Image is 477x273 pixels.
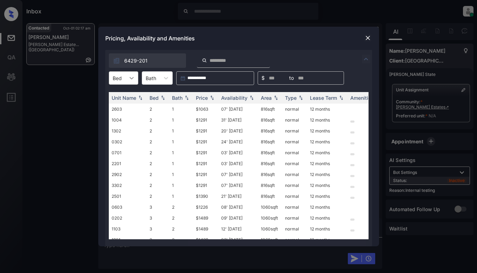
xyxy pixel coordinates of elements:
td: 1 [169,115,193,125]
td: 816 sqft [258,158,282,169]
div: Bed [150,95,159,101]
td: $1291 [193,158,218,169]
img: icon-zuma [113,57,120,64]
td: 2 [147,115,169,125]
td: 3302 [109,180,147,191]
td: 3 [147,202,169,213]
td: 1901 [109,234,147,245]
td: 2 [169,223,193,234]
td: 2 [147,104,169,115]
div: Price [196,95,208,101]
td: 0302 [109,136,147,147]
td: 0202 [109,213,147,223]
td: 2902 [109,169,147,180]
img: sorting [297,96,304,100]
span: $ [261,74,265,82]
td: 1060 sqft [258,234,282,245]
td: 1 [169,169,193,180]
td: 2603 [109,104,147,115]
td: 03' [DATE] [218,234,258,245]
td: $1291 [193,169,218,180]
td: normal [282,202,307,213]
td: 12 months [307,104,347,115]
td: 3 [147,223,169,234]
td: 31' [DATE] [218,115,258,125]
td: 1060 sqft [258,213,282,223]
img: sorting [272,96,279,100]
td: normal [282,125,307,136]
td: 816 sqft [258,180,282,191]
img: close [364,34,371,41]
td: 1 [169,191,193,202]
div: Lease Term [310,95,337,101]
img: sorting [338,96,345,100]
td: 2 [147,125,169,136]
td: 08' [DATE] [218,202,258,213]
td: $1291 [193,125,218,136]
td: 816 sqft [258,115,282,125]
div: Unit Name [112,95,136,101]
td: 2 [169,202,193,213]
td: normal [282,223,307,234]
td: 12 months [307,136,347,147]
td: 2 [169,213,193,223]
td: normal [282,158,307,169]
td: $1489 [193,234,218,245]
img: sorting [183,96,190,100]
td: $1291 [193,147,218,158]
td: 12 months [307,191,347,202]
td: 1 [169,158,193,169]
td: 12 months [307,125,347,136]
td: 2 [147,158,169,169]
td: 1103 [109,223,147,234]
td: normal [282,169,307,180]
div: Availability [221,95,247,101]
td: 07' [DATE] [218,104,258,115]
td: $1291 [193,115,218,125]
td: $1291 [193,180,218,191]
td: 03' [DATE] [218,158,258,169]
span: 6429-201 [124,57,147,65]
td: 2501 [109,191,147,202]
img: icon-zuma [362,55,370,63]
td: normal [282,115,307,125]
img: sorting [137,96,144,100]
td: 1 [169,136,193,147]
td: 0603 [109,202,147,213]
div: Pricing, Availability and Amenities [98,27,379,50]
td: $1489 [193,223,218,234]
td: 2 [147,147,169,158]
td: 12 months [307,180,347,191]
td: normal [282,136,307,147]
td: $1291 [193,136,218,147]
td: $1390 [193,191,218,202]
td: 2 [169,234,193,245]
td: 12 months [307,169,347,180]
td: 2201 [109,158,147,169]
img: sorting [208,96,216,100]
td: 816 sqft [258,125,282,136]
div: Amenities [350,95,374,101]
td: 09' [DATE] [218,213,258,223]
td: 1004 [109,115,147,125]
td: 816 sqft [258,136,282,147]
td: 12 months [307,234,347,245]
td: 816 sqft [258,147,282,158]
td: 12 months [307,147,347,158]
td: 1 [169,104,193,115]
td: 2 [147,191,169,202]
td: 12 months [307,213,347,223]
td: normal [282,147,307,158]
td: normal [282,191,307,202]
td: 12' [DATE] [218,223,258,234]
span: to [289,74,294,82]
td: 0701 [109,147,147,158]
td: 2 [147,136,169,147]
td: normal [282,213,307,223]
td: 12 months [307,158,347,169]
td: normal [282,180,307,191]
td: 2 [147,180,169,191]
td: 1060 sqft [258,223,282,234]
td: normal [282,234,307,245]
td: $1063 [193,104,218,115]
